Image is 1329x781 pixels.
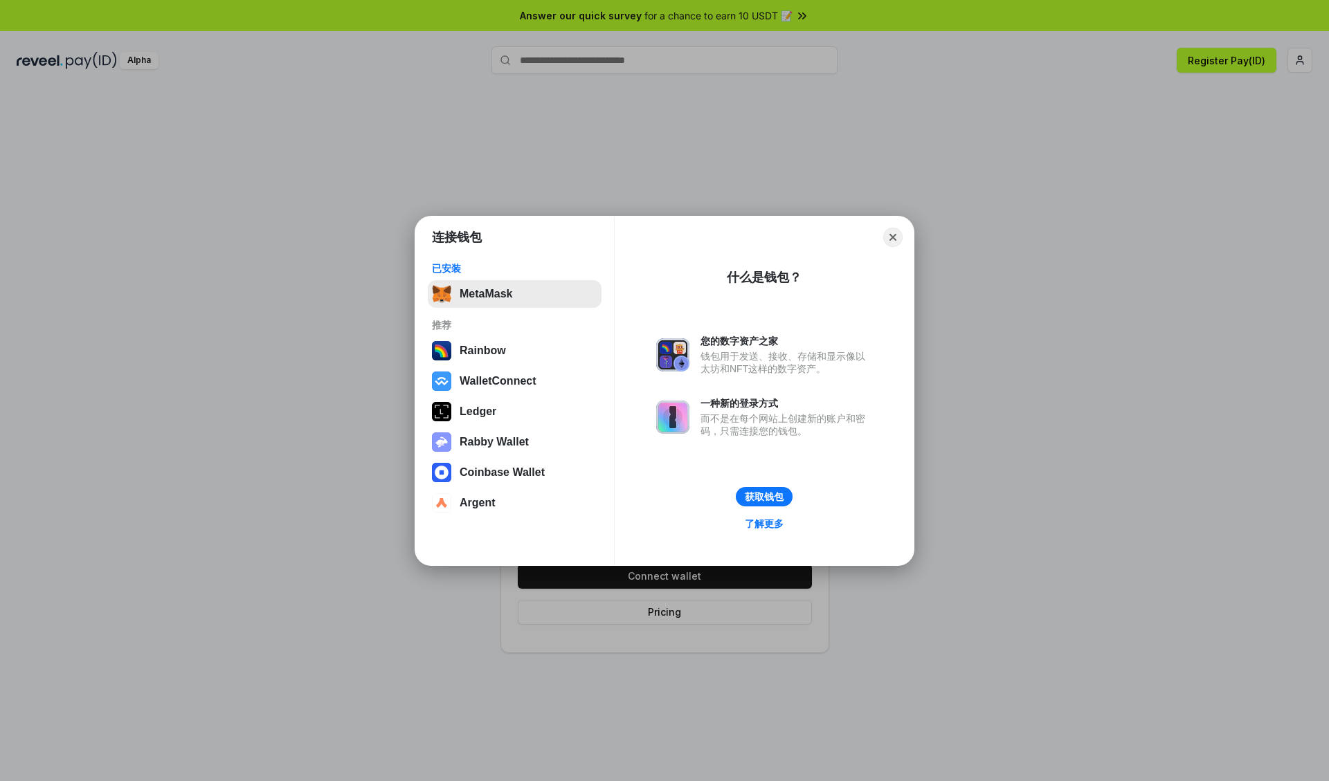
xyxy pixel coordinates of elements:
[428,337,602,365] button: Rainbow
[656,338,689,371] img: svg+xml,%3Csvg%20xmlns%3D%22http%3A%2F%2Fwww.w3.org%2F2000%2Fsvg%22%20fill%3D%22none%22%20viewBox...
[460,405,496,418] div: Ledger
[428,489,602,517] button: Argent
[745,490,784,503] div: 获取钱包
[700,350,872,375] div: 钱包用于发送、接收、存储和显示像以太坊和NFT这样的数字资产。
[432,284,451,304] img: svg+xml,%3Csvg%20fill%3D%22none%22%20height%3D%2233%22%20viewBox%3D%220%200%2035%2033%22%20width%...
[736,515,792,533] a: 了解更多
[432,493,451,513] img: svg+xml,%3Csvg%20width%3D%2228%22%20height%3D%2228%22%20viewBox%3D%220%200%2028%2028%22%20fill%3D...
[700,335,872,347] div: 您的数字资产之家
[736,487,793,506] button: 获取钱包
[460,466,545,479] div: Coinbase Wallet
[460,288,512,300] div: MetaMask
[656,401,689,434] img: svg+xml,%3Csvg%20xmlns%3D%22http%3A%2F%2Fwww.w3.org%2F2000%2Fsvg%22%20fill%3D%22none%22%20viewBox...
[432,402,451,421] img: svg+xml,%3Csvg%20xmlns%3D%22http%3A%2F%2Fwww.w3.org%2F2000%2Fsvg%22%20width%3D%2228%22%20height%3...
[428,428,602,456] button: Rabby Wallet
[432,432,451,452] img: svg+xml,%3Csvg%20xmlns%3D%22http%3A%2F%2Fwww.w3.org%2F2000%2Fsvg%22%20fill%3D%22none%22%20viewBox...
[432,319,597,331] div: 推荐
[432,463,451,482] img: svg+xml,%3Csvg%20width%3D%2228%22%20height%3D%2228%22%20viewBox%3D%220%200%2028%2028%22%20fill%3D...
[727,269,802,286] div: 什么是钱包？
[432,262,597,275] div: 已安装
[460,436,529,448] div: Rabby Wallet
[700,397,872,410] div: 一种新的登录方式
[460,344,506,357] div: Rainbow
[432,371,451,391] img: svg+xml,%3Csvg%20width%3D%2228%22%20height%3D%2228%22%20viewBox%3D%220%200%2028%2028%22%20fill%3D...
[428,398,602,425] button: Ledger
[460,375,536,387] div: WalletConnect
[745,517,784,530] div: 了解更多
[700,412,872,437] div: 而不是在每个网站上创建新的账户和密码，只需连接您的钱包。
[428,367,602,395] button: WalletConnect
[432,229,482,246] h1: 连接钱包
[428,459,602,486] button: Coinbase Wallet
[428,280,602,308] button: MetaMask
[432,341,451,360] img: svg+xml,%3Csvg%20width%3D%22120%22%20height%3D%22120%22%20viewBox%3D%220%200%20120%20120%22%20fil...
[460,497,496,509] div: Argent
[883,228,903,247] button: Close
